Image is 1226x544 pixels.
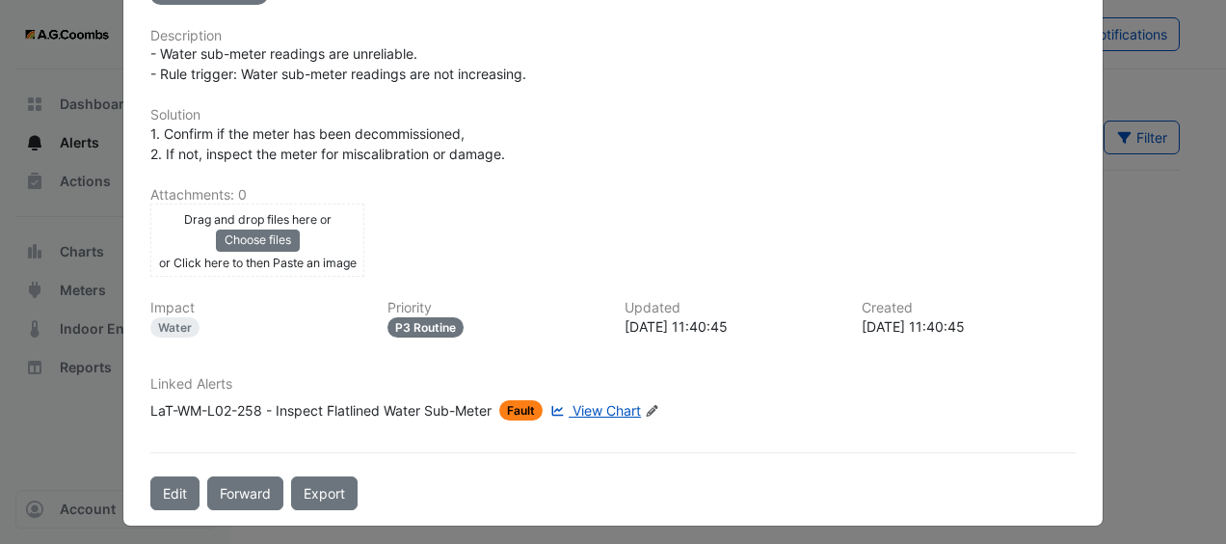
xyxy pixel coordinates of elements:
h6: Solution [150,107,1076,123]
div: P3 Routine [387,317,464,338]
h6: Updated [625,300,839,316]
button: Forward [207,476,283,510]
div: [DATE] 11:40:45 [862,316,1076,337]
h6: Attachments: 0 [150,187,1076,204]
span: View Chart [573,402,641,419]
span: Fault [499,400,543,421]
h6: Linked Alerts [150,376,1076,393]
small: or Click here to then Paste an image [159,256,357,270]
button: Edit [150,476,200,510]
h6: Description [150,28,1076,44]
div: [DATE] 11:40:45 [625,316,839,337]
h6: Priority [387,300,601,316]
small: Drag and drop files here or [184,212,332,227]
span: 1. Confirm if the meter has been decommissioned, 2. If not, inspect the meter for miscalibration ... [150,125,505,162]
div: LaT-WM-L02-258 - Inspect Flatlined Water Sub-Meter [150,400,492,421]
a: Export [291,476,358,510]
div: Water [150,317,200,338]
fa-icon: Edit Linked Alerts [645,404,659,419]
button: Choose files [216,230,300,251]
a: View Chart [546,400,641,421]
h6: Impact [150,300,364,316]
h6: Created [862,300,1076,316]
span: - Water sub-meter readings are unreliable. - Rule trigger: Water sub-meter readings are not incre... [150,45,526,82]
